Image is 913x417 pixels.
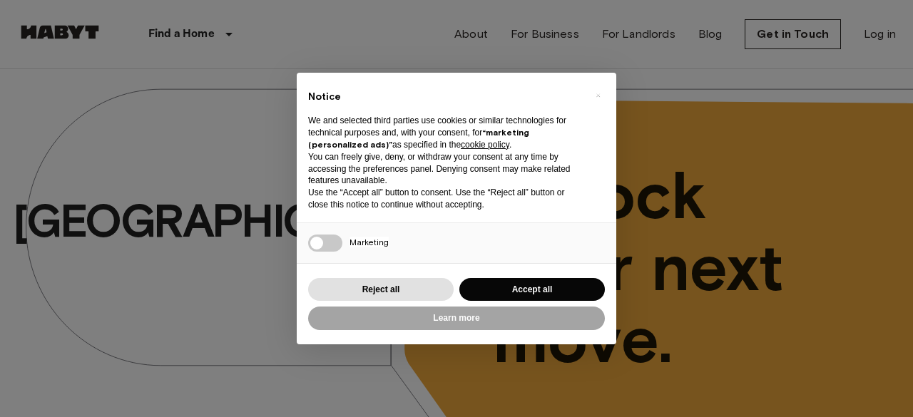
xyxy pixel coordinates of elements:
button: Reject all [308,278,454,302]
span: × [596,87,601,104]
p: We and selected third parties use cookies or similar technologies for technical purposes and, wit... [308,115,582,150]
button: Learn more [308,307,605,330]
p: Use the “Accept all” button to consent. Use the “Reject all” button or close this notice to conti... [308,187,582,211]
a: cookie policy [461,140,509,150]
strong: “marketing (personalized ads)” [308,127,529,150]
p: You can freely give, deny, or withdraw your consent at any time by accessing the preferences pane... [308,151,582,187]
button: Accept all [459,278,605,302]
button: Close this notice [586,84,609,107]
span: Marketing [350,237,389,247]
h2: Notice [308,90,582,104]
